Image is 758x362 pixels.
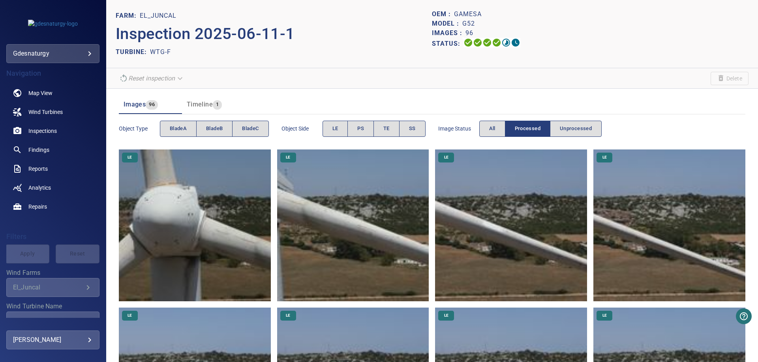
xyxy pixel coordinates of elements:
[160,121,197,137] button: bladeA
[281,313,295,318] span: LE
[501,38,511,47] svg: Matching 3%
[160,121,269,137] div: objectType
[439,155,453,160] span: LE
[357,124,364,133] span: PS
[432,19,462,28] p: Model :
[432,28,465,38] p: Images :
[6,44,99,63] div: gdesnaturgy
[323,121,348,137] button: LE
[140,11,176,21] p: El_Juncal
[6,312,99,330] div: Wind Turbine Name
[116,11,140,21] p: FARM:
[116,47,150,57] p: TURBINE:
[465,28,473,38] p: 96
[515,124,540,133] span: Processed
[323,121,426,137] div: objectSide
[438,125,479,132] span: Image Status
[119,125,160,132] span: Object type
[432,9,454,19] p: OEM :
[281,155,295,160] span: LE
[711,72,749,85] span: Unable to delete the inspection due to your user permissions
[213,100,222,109] span: 1
[511,38,520,47] svg: Classification 0%
[124,101,146,108] span: Images
[373,121,400,137] button: TE
[116,22,432,46] p: Inspection 2025-06-11-1
[28,165,48,173] span: Reports
[479,121,505,137] button: All
[123,155,137,160] span: LE
[206,124,223,133] span: bladeB
[232,121,268,137] button: bladeC
[13,47,93,60] div: gdesnaturgy
[6,159,99,178] a: reports noActive
[6,278,99,297] div: Wind Farms
[28,184,51,192] span: Analytics
[598,313,612,318] span: LE
[598,155,612,160] span: LE
[505,121,550,137] button: Processed
[146,100,158,109] span: 96
[383,124,390,133] span: TE
[28,89,53,97] span: Map View
[6,84,99,103] a: map noActive
[28,127,57,135] span: Inspections
[281,125,323,132] span: Object Side
[28,108,63,116] span: Wind Turbines
[482,38,492,47] svg: Selecting 100%
[13,334,93,346] div: [PERSON_NAME]
[492,38,501,47] svg: ML Processing 100%
[6,69,99,77] h4: Navigation
[6,121,99,140] a: inspections noActive
[28,203,47,211] span: Repairs
[462,19,475,28] p: G52
[560,124,592,133] span: Unprocessed
[13,284,83,291] div: El_Juncal
[439,313,453,318] span: LE
[454,9,482,19] p: Gamesa
[28,20,78,28] img: gdesnaturgy-logo
[347,121,374,137] button: PS
[550,121,602,137] button: Unprocessed
[196,121,233,137] button: bladeB
[463,38,473,47] svg: Uploading 100%
[6,103,99,121] a: windturbines noActive
[28,146,49,154] span: Findings
[187,101,213,108] span: Timeline
[6,303,99,310] label: Wind Turbine Name
[473,38,482,47] svg: Data Formatted 100%
[6,233,99,241] h4: Filters
[399,121,426,137] button: SS
[489,124,495,133] span: All
[116,71,188,85] div: Unable to reset the inspection due to your user permissions
[150,47,171,57] p: WTG-F
[242,124,259,133] span: bladeC
[123,313,137,318] span: LE
[128,75,175,82] em: Reset inspection
[409,124,416,133] span: SS
[170,124,187,133] span: bladeA
[6,178,99,197] a: analytics noActive
[6,197,99,216] a: repairs noActive
[332,124,338,133] span: LE
[432,38,463,49] p: Status:
[479,121,602,137] div: imageStatus
[6,270,99,276] label: Wind Farms
[13,317,83,325] div: WTG-F / El_Juncal
[116,71,188,85] div: Reset inspection
[6,140,99,159] a: findings noActive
